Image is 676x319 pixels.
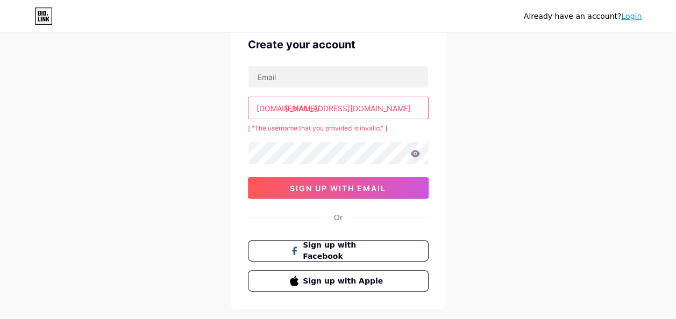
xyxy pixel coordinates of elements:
div: Or [334,212,343,223]
button: Sign up with Facebook [248,240,429,262]
span: Sign up with Apple [303,275,386,287]
div: Create your account [248,37,429,53]
input: username [248,97,428,119]
div: [DOMAIN_NAME]/ [257,103,320,114]
div: Already have an account? [524,11,642,22]
button: Sign up with Apple [248,270,429,292]
input: Email [248,66,428,88]
a: Login [621,12,642,20]
div: [ "The username that you provided is invalid." ] [248,124,429,133]
span: sign up with email [290,184,386,193]
span: Sign up with Facebook [303,240,386,262]
button: sign up with email [248,177,429,199]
